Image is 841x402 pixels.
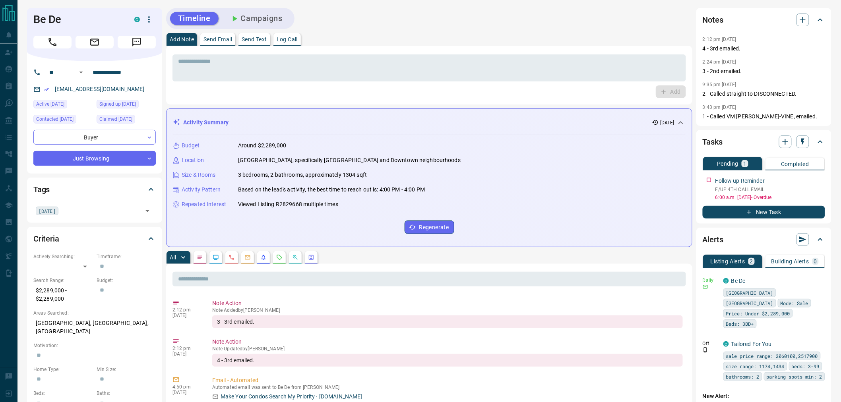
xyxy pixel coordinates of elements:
[97,253,156,260] p: Timeframe:
[97,390,156,397] p: Baths:
[238,171,367,179] p: 3 bedrooms, 2 bathrooms, approximately 1304 sqft
[703,90,825,98] p: 2 - Called straight to DISCONNECTED.
[723,341,729,347] div: condos.ca
[173,115,686,130] div: Activity Summary[DATE]
[703,44,825,53] p: 4 - 3rd emailed.
[726,299,773,307] span: [GEOGRAPHIC_DATA]
[33,284,93,305] p: $2,289,000 - $2,289,000
[99,100,136,108] span: Signed up [DATE]
[703,104,736,110] p: 3:43 pm [DATE]
[134,17,140,22] div: condos.ca
[703,340,719,347] p: Off
[203,37,232,42] p: Send Email
[277,37,298,42] p: Log Call
[726,320,754,328] span: Beds: 3BD+
[703,392,825,400] p: New Alert:
[703,284,708,290] svg: Email
[33,317,156,338] p: [GEOGRAPHIC_DATA], [GEOGRAPHIC_DATA], [GEOGRAPHIC_DATA]
[76,68,86,77] button: Open
[703,230,825,249] div: Alerts
[183,118,229,127] p: Activity Summary
[197,254,203,261] svg: Notes
[731,278,746,284] a: Be De
[212,385,683,390] p: Automated email was sent to Be De from [PERSON_NAME]
[33,277,93,284] p: Search Range:
[703,59,736,65] p: 2:24 pm [DATE]
[33,151,156,166] div: Just Browsing
[229,254,235,261] svg: Calls
[33,183,50,196] h2: Tags
[238,156,461,164] p: [GEOGRAPHIC_DATA], specifically [GEOGRAPHIC_DATA] and Downtown neighbourhoods
[44,87,49,92] svg: Email Verified
[660,119,674,126] p: [DATE]
[767,373,822,381] span: parking spots min: 2
[170,37,194,42] p: Add Note
[212,315,683,328] div: 3 - 3rd emailed.
[703,10,825,29] div: Notes
[33,366,93,373] p: Home Type:
[212,354,683,367] div: 4 - 3rd emailed.
[172,351,200,357] p: [DATE]
[142,205,153,216] button: Open
[170,12,219,25] button: Timeline
[221,392,362,401] p: Make Your Condos Search My Priority · [DOMAIN_NAME]
[703,37,736,42] p: 2:12 pm [DATE]
[703,347,708,353] svg: Push Notification Only
[212,338,683,346] p: Note Action
[276,254,283,261] svg: Requests
[33,180,156,199] div: Tags
[717,161,738,166] p: Pending
[182,171,216,179] p: Size & Rooms
[172,307,200,313] p: 2:12 pm
[242,37,267,42] p: Send Text
[703,82,736,87] p: 9:35 pm [DATE]
[703,206,825,218] button: New Task
[33,309,156,317] p: Areas Searched:
[715,194,825,201] p: 6:00 a.m. [DATE] - Overdue
[172,346,200,351] p: 2:12 pm
[715,186,825,193] p: F/UP 4TH CALL EMAIL
[743,161,746,166] p: 1
[405,220,454,234] button: Regenerate
[726,373,760,381] span: bathrooms: 2
[182,141,200,150] p: Budget
[212,307,683,313] p: Note Added by [PERSON_NAME]
[703,132,825,151] div: Tasks
[781,299,808,307] span: Mode: Sale
[36,100,64,108] span: Active [DATE]
[182,186,221,194] p: Activity Pattern
[726,289,773,297] span: [GEOGRAPHIC_DATA]
[244,254,251,261] svg: Emails
[703,112,825,121] p: 1 - Called VM [PERSON_NAME]-VINE, emailed.
[172,390,200,395] p: [DATE]
[212,299,683,307] p: Note Action
[182,200,226,209] p: Repeated Interest
[97,115,156,126] div: Wed Oct 08 2025
[703,14,723,26] h2: Notes
[36,115,74,123] span: Contacted [DATE]
[726,362,785,370] span: size range: 1174,1434
[238,141,286,150] p: Around $2,289,000
[33,390,93,397] p: Beds:
[97,100,156,111] div: Tue Oct 07 2025
[726,309,790,317] span: Price: Under $2,289,000
[703,135,723,148] h2: Tasks
[33,253,93,260] p: Actively Searching:
[212,376,683,385] p: Email - Automated
[771,259,809,264] p: Building Alerts
[750,259,753,264] p: 2
[99,115,132,123] span: Claimed [DATE]
[97,277,156,284] p: Budget:
[172,313,200,318] p: [DATE]
[731,341,772,347] a: Tailored For You
[33,100,93,111] div: Wed Oct 08 2025
[170,255,176,260] p: All
[703,277,719,284] p: Daily
[55,86,145,92] a: [EMAIL_ADDRESS][DOMAIN_NAME]
[238,200,338,209] p: Viewed Listing R2829668 multiple times
[260,254,267,261] svg: Listing Alerts
[726,352,818,360] span: sale price range: 2060100,2517900
[118,36,156,48] span: Message
[723,278,729,284] div: condos.ca
[715,177,765,185] p: Follow up Reminder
